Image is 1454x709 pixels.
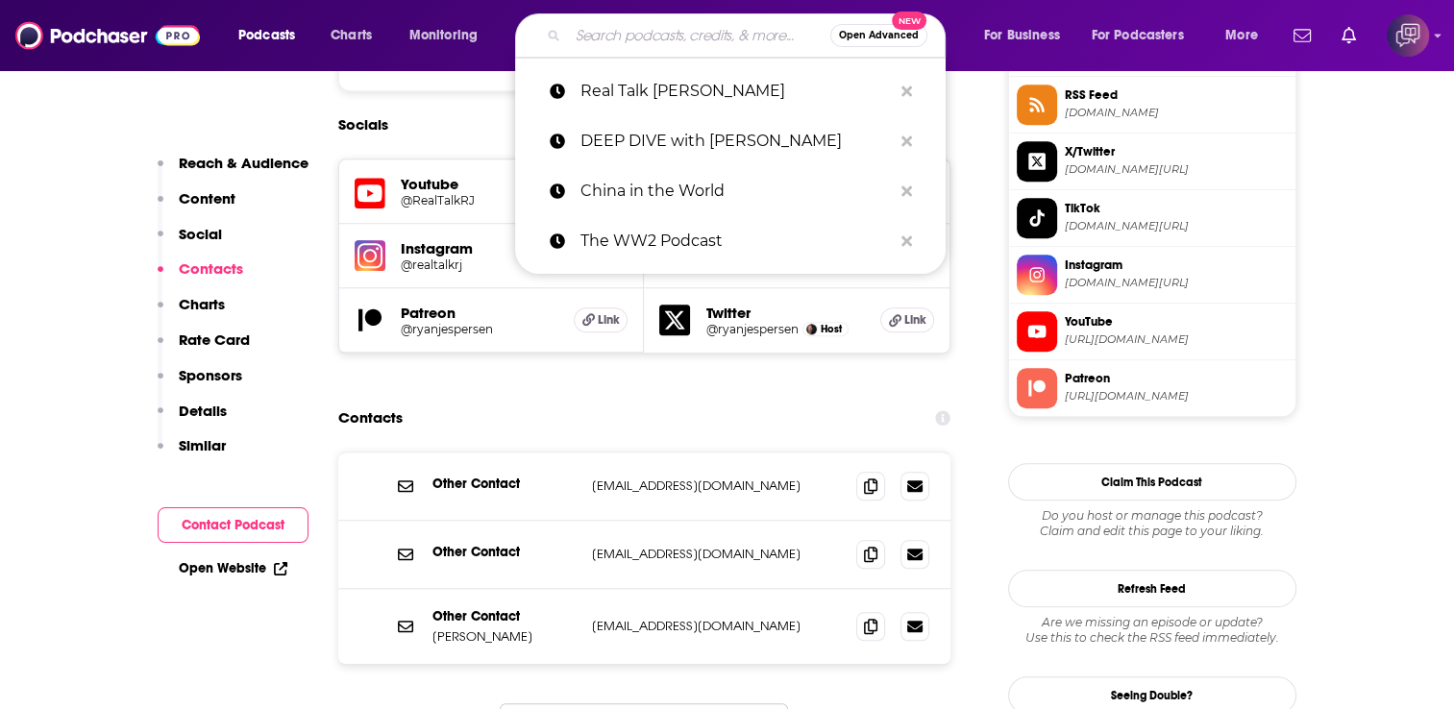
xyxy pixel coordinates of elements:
[401,257,559,272] a: @realtalkrj
[892,12,926,30] span: New
[1065,257,1288,274] span: Instagram
[1065,162,1288,177] span: twitter.com/RealTalkRJ
[1017,141,1288,182] a: X/Twitter[DOMAIN_NAME][URL]
[1286,19,1318,52] a: Show notifications dropdown
[574,307,628,332] a: Link
[705,322,798,336] a: @ryanjespersen
[904,312,926,328] span: Link
[432,628,577,645] p: [PERSON_NAME]
[396,20,503,51] button: open menu
[331,22,372,49] span: Charts
[1065,389,1288,403] span: https://www.patreon.com/ryanjespersen
[409,22,478,49] span: Monitoring
[1065,86,1288,104] span: RSS Feed
[880,307,934,332] a: Link
[1334,19,1364,52] a: Show notifications dropdown
[515,66,946,116] a: Real Talk [PERSON_NAME]
[338,400,403,436] h2: Contacts
[158,366,242,402] button: Sponsors
[1065,200,1288,217] span: TikTok
[158,225,222,260] button: Social
[1008,508,1296,539] div: Claim and edit this page to your liking.
[1017,198,1288,238] a: TikTok[DOMAIN_NAME][URL]
[1008,615,1296,646] div: Are we missing an episode or update? Use this to check the RSS feed immediately.
[225,20,320,51] button: open menu
[1008,508,1296,524] span: Do you host or manage this podcast?
[158,330,250,366] button: Rate Card
[179,225,222,243] p: Social
[158,507,308,543] button: Contact Podcast
[806,324,817,334] img: Ryan Jespersen
[592,618,842,634] p: [EMAIL_ADDRESS][DOMAIN_NAME]
[179,154,308,172] p: Reach & Audience
[401,322,559,336] a: @ryanjespersen
[1017,255,1288,295] a: Instagram[DOMAIN_NAME][URL]
[401,175,559,193] h5: Youtube
[839,31,919,40] span: Open Advanced
[238,22,295,49] span: Podcasts
[515,116,946,166] a: DEEP DIVE with [PERSON_NAME]
[15,17,200,54] img: Podchaser - Follow, Share and Rate Podcasts
[1079,20,1212,51] button: open menu
[179,330,250,349] p: Rate Card
[158,402,227,437] button: Details
[355,240,385,271] img: iconImage
[1387,14,1429,57] span: Logged in as corioliscompany
[1065,276,1288,290] span: instagram.com/realtalkrj
[580,116,892,166] p: DEEP DIVE with Richard Heydarian
[1017,311,1288,352] a: YouTube[URL][DOMAIN_NAME]
[401,193,559,208] a: @RealTalkRJ
[971,20,1084,51] button: open menu
[179,259,243,278] p: Contacts
[158,189,235,225] button: Content
[598,312,620,328] span: Link
[1017,368,1288,408] a: Patreon[URL][DOMAIN_NAME]
[179,560,287,576] a: Open Website
[533,13,964,58] div: Search podcasts, credits, & more...
[1017,85,1288,125] a: RSS Feed[DOMAIN_NAME]
[1065,106,1288,120] span: feed.podbean.com
[338,107,388,143] h2: Socials
[830,24,927,47] button: Open AdvancedNew
[1225,22,1258,49] span: More
[1212,20,1282,51] button: open menu
[1065,143,1288,160] span: X/Twitter
[580,216,892,266] p: The WW2 Podcast
[1387,14,1429,57] button: Show profile menu
[179,436,226,454] p: Similar
[592,477,842,494] p: [EMAIL_ADDRESS][DOMAIN_NAME]
[179,366,242,384] p: Sponsors
[432,608,577,624] p: Other Contact
[821,323,842,335] span: Host
[984,22,1060,49] span: For Business
[580,166,892,216] p: China in the World
[515,216,946,266] a: The WW2 Podcast
[1065,370,1288,387] span: Patreon
[158,259,243,295] button: Contacts
[179,189,235,208] p: Content
[179,402,227,420] p: Details
[1387,14,1429,57] img: User Profile
[158,154,308,189] button: Reach & Audience
[592,546,842,562] p: [EMAIL_ADDRESS][DOMAIN_NAME]
[515,166,946,216] a: China in the World
[1092,22,1184,49] span: For Podcasters
[705,304,865,322] h5: Twitter
[1065,332,1288,347] span: https://www.youtube.com/@RealTalkRJ
[432,544,577,560] p: Other Contact
[568,20,830,51] input: Search podcasts, credits, & more...
[1008,570,1296,607] button: Refresh Feed
[1065,313,1288,330] span: YouTube
[179,295,225,313] p: Charts
[318,20,383,51] a: Charts
[158,295,225,330] button: Charts
[401,239,559,257] h5: Instagram
[1065,219,1288,233] span: tiktok.com/@realtalkrj
[580,66,892,116] p: Real Talk Ryan Jespersen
